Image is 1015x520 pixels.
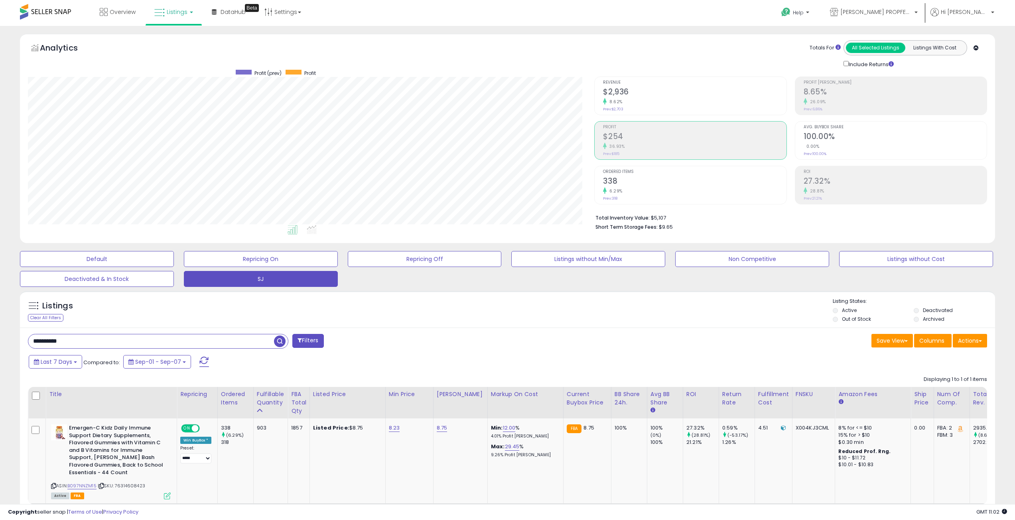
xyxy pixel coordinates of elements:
small: (28.81%) [692,432,710,438]
span: Columns [919,337,944,345]
span: ON [182,425,192,432]
span: | SKU: 76314608423 [98,483,145,489]
small: (0%) [650,432,662,438]
button: Last 7 Days [29,355,82,369]
small: 6.29% [607,188,623,194]
button: Listings without Min/Max [511,251,665,267]
div: seller snap | | [8,508,138,516]
p: 4.01% Profit [PERSON_NAME] [491,434,557,439]
div: 4.51 [758,424,786,432]
div: FBM: 3 [937,432,964,439]
span: ROI [804,170,987,174]
div: 2935.97 [973,424,1005,432]
h5: Listings [42,300,73,312]
div: Displaying 1 to 1 of 1 items [924,376,987,383]
span: Profit [304,70,316,77]
i: Get Help [781,7,791,17]
span: Revenue [603,80,786,85]
span: Listings [167,8,187,16]
small: Prev: 100.00% [804,151,826,156]
div: Avg BB Share [650,390,680,407]
small: Avg BB Share. [650,407,655,414]
div: 1857 [291,424,304,432]
span: $9.65 [659,223,673,231]
button: Sep-01 - Sep-07 [123,355,191,369]
span: Overview [110,8,136,16]
small: 28.81% [807,188,824,194]
small: Prev: 21.21% [804,196,822,201]
span: Profit [PERSON_NAME] [804,80,987,85]
small: 36.93% [607,143,625,149]
div: Fulfillment Cost [758,390,789,407]
button: SJ [184,271,338,287]
div: Ship Price [914,390,930,407]
button: Non Competitive [675,251,829,267]
a: Help [775,1,817,26]
span: Help [793,9,804,16]
span: Ordered Items [603,170,786,174]
button: Repricing Off [348,251,502,267]
div: $10 - $11.72 [838,455,905,461]
small: Prev: 6.86% [804,107,822,112]
div: $10.01 - $10.83 [838,461,905,468]
div: FBA: 2 [937,424,964,432]
div: Include Returns [838,59,903,69]
div: Title [49,390,173,398]
div: 0.59% [722,424,755,432]
div: [PERSON_NAME] [437,390,484,398]
div: 100% [650,439,683,446]
div: Ordered Items [221,390,250,407]
small: Prev: $185 [603,151,619,156]
span: Profit [603,125,786,130]
button: Listings With Cost [905,43,964,53]
div: Repricing [180,390,214,398]
p: Listing States: [833,298,995,305]
div: FNSKU [796,390,832,398]
div: 100% [615,424,641,432]
span: [PERSON_NAME] PROPFESSIONAL [840,8,912,16]
div: $0.30 min [838,439,905,446]
div: ASIN: [51,424,171,498]
span: Avg. Buybox Share [804,125,987,130]
button: Repricing On [184,251,338,267]
div: FBA Total Qty [291,390,306,415]
a: B097NNZM15 [67,483,97,489]
h2: $254 [603,132,786,143]
img: 41bvZloMT6L._SL40_.jpg [51,424,67,440]
button: Columns [914,334,952,347]
small: Prev: $2,703 [603,107,623,112]
li: $5,107 [595,212,981,222]
a: 8.75 [437,424,447,432]
div: X004KJ3CML [796,424,829,432]
small: FBA [567,424,581,433]
div: 0.00 [914,424,927,432]
span: OFF [199,425,211,432]
label: Deactivated [923,307,953,314]
div: 15% for > $10 [838,432,905,439]
div: % [491,424,557,439]
p: 9.26% Profit [PERSON_NAME] [491,452,557,458]
div: ROI [686,390,715,398]
div: Preset: [180,445,211,463]
div: Min Price [389,390,430,398]
div: 27.32% [686,424,719,432]
div: Listed Price [313,390,382,398]
span: Sep-01 - Sep-07 [135,358,181,366]
b: Total Inventory Value: [595,214,650,221]
div: 8% for <= $10 [838,424,905,432]
small: 8.62% [607,99,623,105]
span: Last 7 Days [41,358,72,366]
b: Min: [491,424,503,432]
div: Amazon Fees [838,390,907,398]
h2: 8.65% [804,87,987,98]
label: Active [842,307,857,314]
h2: 338 [603,177,786,187]
small: (-53.17%) [727,432,748,438]
small: 0.00% [804,143,820,149]
div: % [491,443,557,458]
strong: Copyright [8,508,37,516]
a: Hi [PERSON_NAME] [930,8,994,26]
span: All listings currently available for purchase on Amazon [51,493,69,499]
div: $8.75 [313,424,379,432]
small: (8.62%) [978,432,996,438]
